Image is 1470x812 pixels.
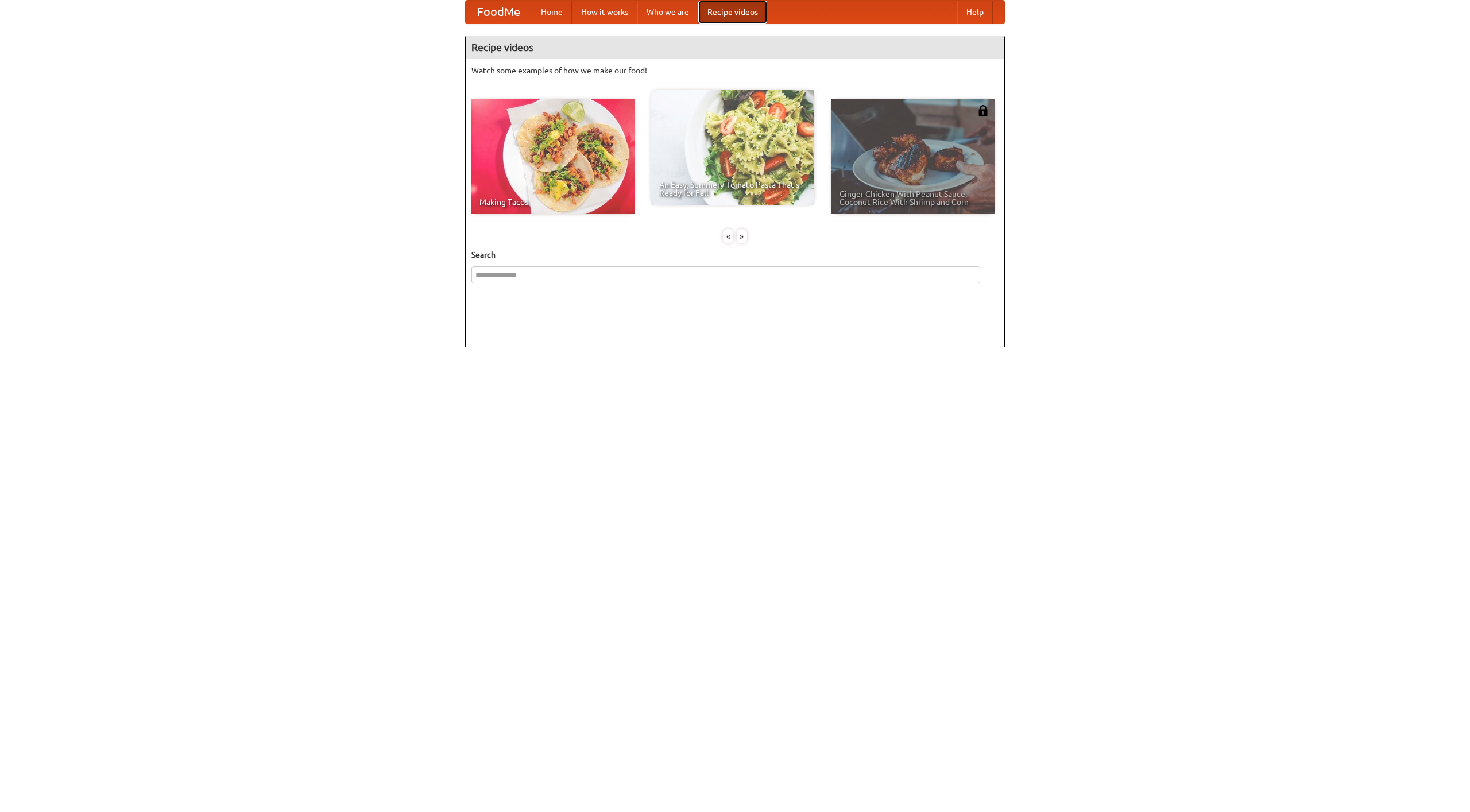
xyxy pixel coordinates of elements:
div: » [737,229,747,243]
a: FoodMe [466,1,532,24]
p: Watch some examples of how we make our food! [471,65,999,76]
h4: Recipe videos [466,36,1004,59]
span: An Easy, Summery Tomato Pasta That's Ready for Fall [659,181,806,197]
a: Help [957,1,993,24]
h5: Search [471,249,999,261]
span: Making Tacos [479,198,626,206]
a: Home [532,1,572,24]
img: 483408.png [977,105,989,116]
a: How it works [572,1,637,24]
div: « [723,229,733,243]
a: Recipe videos [698,1,767,24]
a: Making Tacos [471,99,635,214]
a: An Easy, Summery Tomato Pasta That's Ready for Fall [651,90,814,205]
a: Who we are [637,1,698,24]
